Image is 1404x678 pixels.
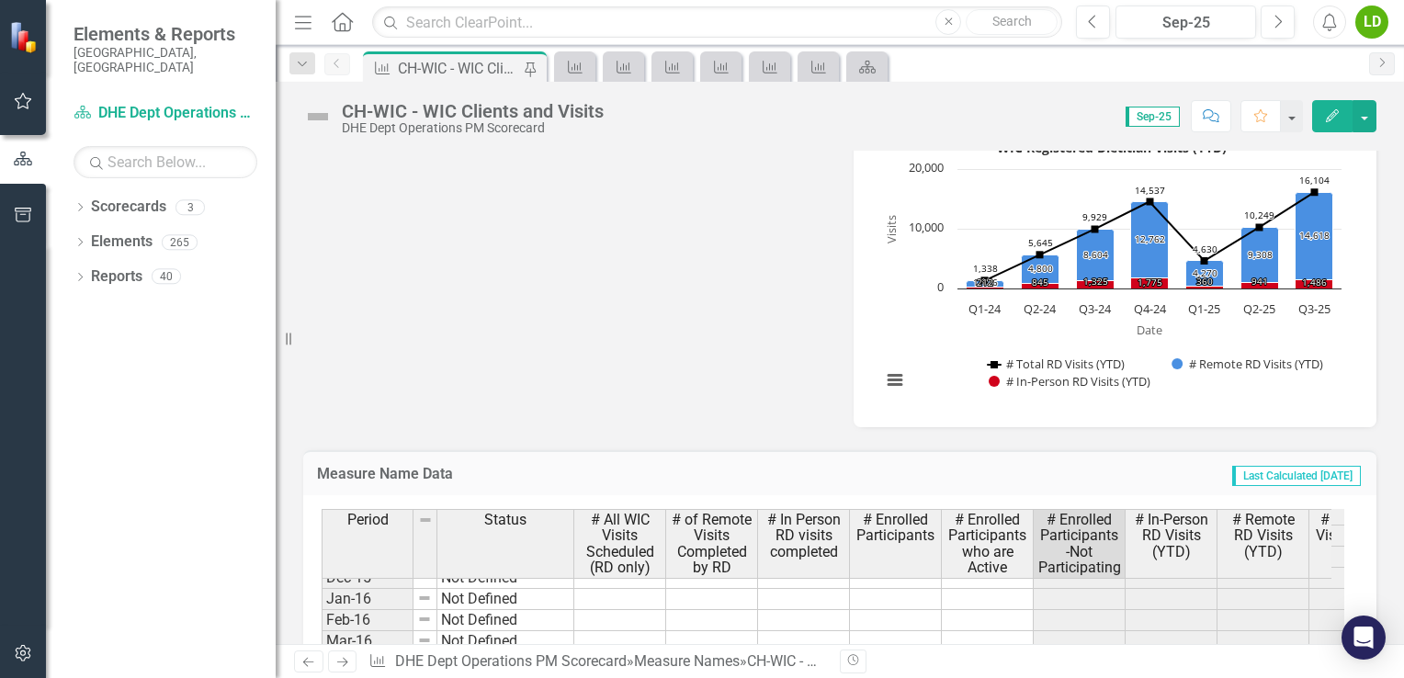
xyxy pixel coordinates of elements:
text: 9,929 [1082,210,1107,223]
input: Search ClearPoint... [372,6,1062,39]
path: Q4-24, 14,537. # Total RD Visits (YTD). [1147,198,1154,206]
svg: Interactive chart [872,133,1351,409]
button: Search [966,9,1058,35]
td: 0 [1309,631,1401,652]
text: 5,645 [1028,236,1053,249]
a: Reports [91,266,142,288]
text: 212 [977,276,993,288]
td: Feb-16 [322,610,413,631]
text: Q1-25 [1188,300,1220,317]
path: Q3-24, 8,604. # Remote RD Visits (YTD). [1077,230,1115,281]
img: 8DAGhfEEPCf229AAAAAElFTkSuQmCC [417,591,432,605]
path: Q2-24, 4,800. # Remote RD Visits (YTD). [1022,255,1059,284]
path: Q1-25, 4,270. # Remote RD Visits (YTD). [1186,261,1224,287]
text: 10,249 [1244,209,1274,221]
text: 12,762 [1135,232,1165,245]
div: CH-WIC - WIC Clients and Visits [342,101,604,121]
button: Sep-25 [1115,6,1256,39]
path: Q4-24, 1,775. # In-Person RD Visits (YTD). [1131,278,1169,289]
span: Search [992,14,1032,28]
text: 4,270 [1193,266,1217,279]
span: Elements & Reports [74,23,257,45]
path: Q2-24, 5,645. # Total RD Visits (YTD). [1036,251,1044,258]
div: CH-WIC - WIC Clients and Visits [747,652,948,670]
div: DHE Dept Operations PM Scorecard [342,121,604,135]
span: # All WIC Visits Scheduled (RD only) [578,512,662,576]
path: Q2-25, 10,249. # Total RD Visits (YTD). [1256,223,1263,231]
div: » » [368,651,826,672]
text: 1,775 [1138,276,1162,288]
text: Q2-25 [1243,300,1275,317]
text: Q3-24 [1079,300,1112,317]
g: # Remote RD Visits (YTD), series 2 of 3. Bar series with 7 bars. [967,193,1333,288]
button: LD [1355,6,1388,39]
text: 941 [1251,275,1268,288]
text: Q1-24 [968,300,1002,317]
path: Q3-25, 1,486. # In-Person RD Visits (YTD). [1296,280,1333,289]
td: Not Defined [437,589,574,610]
text: 20,000 [909,159,944,175]
path: Q4-24, 12,762. # Remote RD Visits (YTD). [1131,202,1169,278]
span: # of Remote Visits Completed by RD [670,512,753,576]
button: Show # Remote RD Visits (YTD) [1172,356,1324,372]
text: Q4-24 [1134,300,1167,317]
div: Sep-25 [1122,12,1250,34]
td: Mar-16 [322,631,413,652]
span: Period [347,512,389,528]
text: 0 [937,278,944,295]
text: 4,800 [1028,262,1053,275]
button: Show # In-Person RD Visits (YTD) [989,373,1151,390]
td: 0 [1309,610,1401,631]
text: 9,308 [1248,248,1273,261]
path: Q3-24, 1,325. # In-Person RD Visits (YTD). [1077,281,1115,289]
span: # Enrolled Participants -Not Participating [1037,512,1121,576]
img: 8DAGhfEEPCf229AAAAAElFTkSuQmCC [418,513,433,527]
path: Q2-25, 9,308. # Remote RD Visits (YTD). [1241,228,1279,283]
path: Q3-25, 16,104. # Total RD Visits (YTD). [1311,188,1319,196]
text: 4,630 [1193,243,1217,255]
a: Elements [91,232,153,253]
path: Q1-24, 212. # In-Person RD Visits (YTD). [967,288,1004,289]
text: 10,000 [909,219,944,235]
input: Search Below... [74,146,257,178]
path: Q2-24, 845. # In-Person RD Visits (YTD). [1022,284,1059,289]
span: # Remote RD Visits (YTD) [1221,512,1305,560]
small: [GEOGRAPHIC_DATA], [GEOGRAPHIC_DATA] [74,45,257,75]
span: Last Calculated [DATE] [1232,466,1361,486]
text: 845 [1032,276,1048,288]
span: # Total RD Visits (YTD) [1313,512,1397,544]
span: Status [484,512,526,528]
img: ClearPoint Strategy [9,21,41,53]
td: Not Defined [437,610,574,631]
div: 40 [152,269,181,285]
button: Show # Total RD Visits (YTD) [988,356,1127,372]
text: 1,338 [973,262,998,275]
g: # Total RD Visits (YTD), series 1 of 3. Line with 7 data points. [981,188,1319,284]
div: 265 [162,234,198,250]
td: Not Defined [437,631,574,652]
span: # Enrolled Participants [854,512,937,544]
span: # Enrolled Participants who are Active [945,512,1029,576]
text: Visits [883,215,900,243]
path: Q3-25, 14,618. # Remote RD Visits (YTD). [1296,193,1333,280]
text: 8,604 [1083,248,1108,261]
h3: Measure Name Data [317,466,851,482]
td: Jan-16 [322,589,413,610]
span: # In-Person RD Visits (YTD) [1129,512,1213,560]
div: Open Intercom Messenger [1342,616,1386,660]
span: Sep-25 [1126,107,1180,127]
a: Scorecards [91,197,166,218]
text: Date [1137,322,1162,338]
text: Q2-24 [1024,300,1057,317]
text: Q3-25 [1298,300,1330,317]
path: Q3-24, 9,929. # Total RD Visits (YTD). [1092,226,1099,233]
text: 1,325 [1083,275,1108,288]
text: 16,104 [1299,174,1330,186]
div: WIC Registered Dietitian Visits (YTD). Highcharts interactive chart. [872,133,1358,409]
a: DHE Dept Operations PM Scorecard [74,103,257,124]
g: # In-Person RD Visits (YTD), series 3 of 3. Bar series with 7 bars. [967,278,1333,289]
text: 360 [1196,275,1213,288]
path: Q2-25, 941. # In-Person RD Visits (YTD). [1241,283,1279,289]
td: 0 [1309,589,1401,610]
